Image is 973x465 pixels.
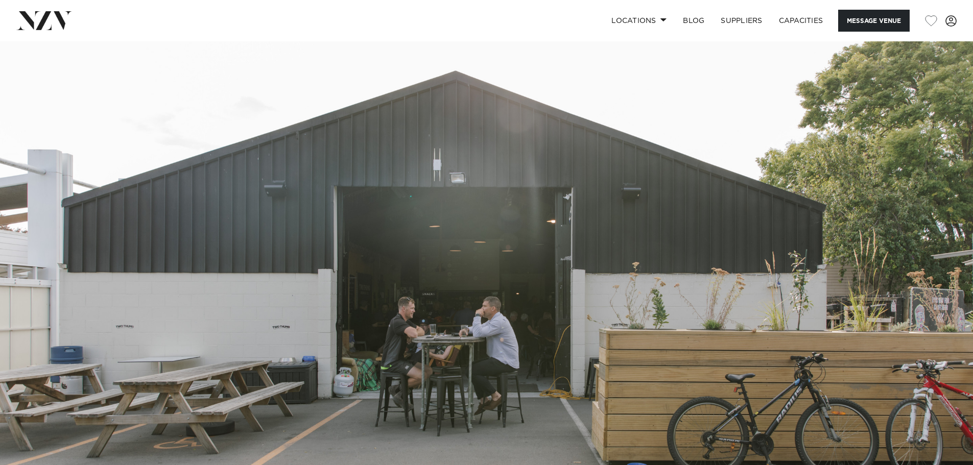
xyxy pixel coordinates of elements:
[771,10,832,32] a: Capacities
[838,10,910,32] button: Message Venue
[675,10,713,32] a: BLOG
[713,10,770,32] a: SUPPLIERS
[16,11,72,30] img: nzv-logo.png
[603,10,675,32] a: Locations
